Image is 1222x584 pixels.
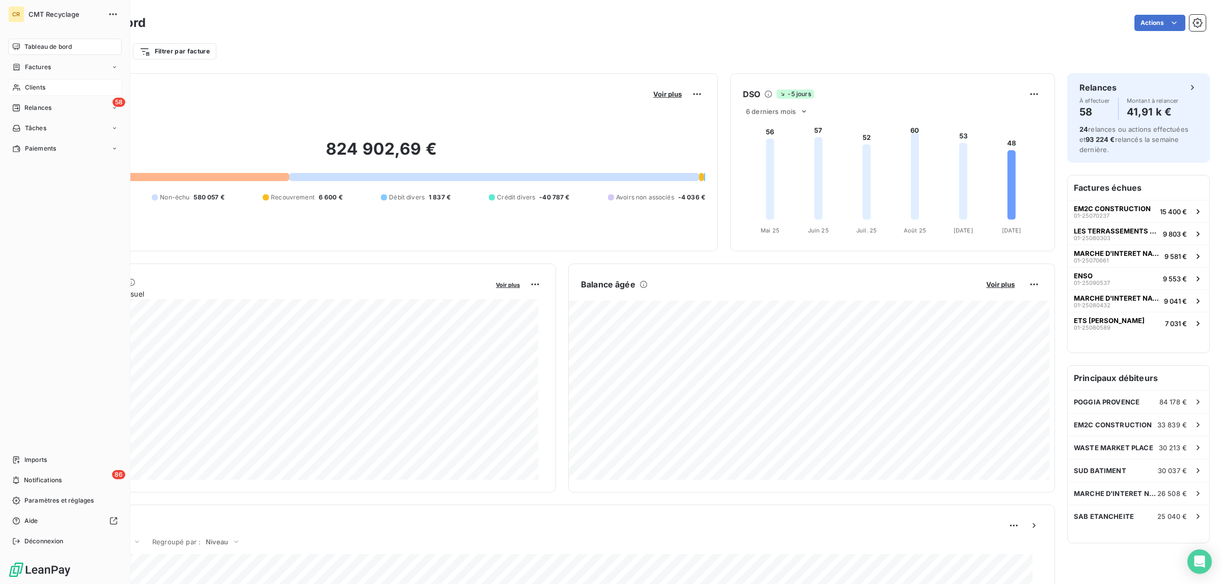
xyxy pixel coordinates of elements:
[24,516,38,525] span: Aide
[1079,125,1188,154] span: relances ou actions effectuées et relancés la semaine dernière.
[497,193,535,202] span: Crédit divers
[193,193,224,202] span: 580 057 €
[1158,466,1187,475] span: 30 037 €
[206,538,228,546] span: Niveau
[152,538,201,546] span: Regroupé par :
[8,6,24,22] div: CR
[1074,489,1157,498] span: MARCHE D'INTERET NATIONAL
[1164,252,1187,260] span: 9 581 €
[1068,222,1209,245] button: LES TERRASSEMENTS DE [GEOGRAPHIC_DATA]01-250803039 803 €
[1074,235,1110,241] span: 01-25080303
[271,193,315,202] span: Recouvrement
[983,280,1018,289] button: Voir plus
[58,139,705,169] h2: 824 902,69 €
[1074,421,1152,429] span: EM2C CONSTRUCTION
[1002,227,1021,234] tspan: [DATE]
[1086,135,1115,143] span: 93 224 €
[1074,205,1151,213] span: EM2C CONSTRUCTION
[1079,81,1117,94] h6: Relances
[1068,289,1209,312] button: MARCHE D'INTERET NATIONAL01-250804329 041 €
[954,227,973,234] tspan: [DATE]
[808,227,829,234] tspan: Juin 25
[1079,104,1110,120] h4: 58
[761,227,780,234] tspan: Mai 25
[539,193,569,202] span: -40 787 €
[1159,398,1187,406] span: 84 178 €
[1165,319,1187,328] span: 7 031 €
[1163,275,1187,283] span: 9 553 €
[389,193,425,202] span: Débit divers
[1074,316,1145,325] span: ETS [PERSON_NAME]
[1074,294,1160,302] span: MARCHE D'INTERET NATIONAL
[1157,421,1187,429] span: 33 839 €
[25,63,51,72] span: Factures
[1157,489,1187,498] span: 26 508 €
[776,90,814,99] span: -5 jours
[1164,297,1187,305] span: 9 041 €
[25,83,45,92] span: Clients
[1127,104,1179,120] h4: 41,91 k €
[650,90,685,99] button: Voir plus
[429,193,451,202] span: 1 837 €
[25,124,46,133] span: Tâches
[25,144,56,153] span: Paiements
[58,288,489,299] span: Chiffre d'affaires mensuel
[24,476,62,485] span: Notifications
[1074,325,1110,331] span: 01-25080589
[493,280,523,289] button: Voir plus
[1157,512,1187,520] span: 25 040 €
[1160,208,1187,216] span: 15 400 €
[29,10,102,18] span: CMT Recyclage
[1074,444,1153,452] span: WASTE MARKET PLACE
[678,193,705,202] span: -4 036 €
[8,513,122,529] a: Aide
[24,103,51,112] span: Relances
[856,227,877,234] tspan: Juil. 25
[1074,398,1140,406] span: POGGIA PROVENCE
[746,107,796,115] span: 6 derniers mois
[496,281,520,288] span: Voir plus
[1068,176,1209,200] h6: Factures échues
[1074,227,1159,235] span: LES TERRASSEMENTS DE [GEOGRAPHIC_DATA]
[653,90,682,98] span: Voir plus
[1074,213,1109,219] span: 01-25070237
[1079,98,1110,104] span: À effectuer
[1074,512,1134,520] span: SAB ETANCHEITE
[743,88,760,100] h6: DSO
[24,496,94,505] span: Paramètres et réglages
[113,98,125,107] span: 58
[24,455,47,464] span: Imports
[1074,272,1093,280] span: ENSO
[1163,230,1187,238] span: 9 803 €
[8,562,71,578] img: Logo LeanPay
[1134,15,1185,31] button: Actions
[616,193,674,202] span: Avoirs non associés
[24,537,64,546] span: Déconnexion
[160,193,189,202] span: Non-échu
[112,470,125,479] span: 86
[986,280,1015,288] span: Voir plus
[1074,302,1110,308] span: 01-25080432
[1068,312,1209,334] button: ETS [PERSON_NAME]01-250805897 031 €
[1187,549,1212,574] div: Open Intercom Messenger
[904,227,926,234] tspan: Août 25
[1127,98,1179,104] span: Montant à relancer
[1159,444,1187,452] span: 30 213 €
[1074,466,1126,475] span: SUD BATIMENT
[1079,125,1088,133] span: 24
[319,193,343,202] span: 6 600 €
[1074,249,1160,257] span: MARCHE D'INTERET NATIONAL
[1074,280,1110,286] span: 01-25090537
[581,278,635,290] h6: Balance âgée
[1068,366,1209,390] h6: Principaux débiteurs
[1074,257,1108,264] span: 01-25070661
[1068,245,1209,267] button: MARCHE D'INTERET NATIONAL01-250706619 581 €
[24,42,72,51] span: Tableau de bord
[1068,200,1209,222] button: EM2C CONSTRUCTION01-2507023715 400 €
[133,43,216,60] button: Filtrer par facture
[1068,267,1209,289] button: ENSO01-250905379 553 €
